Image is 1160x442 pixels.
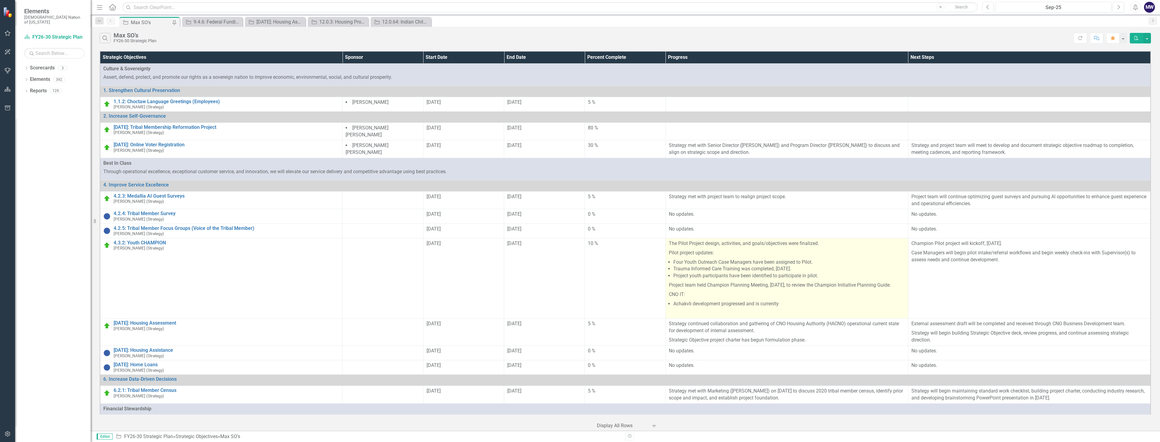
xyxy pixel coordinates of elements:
[343,360,423,375] td: Double-Click to Edit
[343,224,423,238] td: Double-Click to Edit
[343,319,423,346] td: Double-Click to Edit
[585,386,665,404] td: Double-Click to Edit
[911,248,1147,265] p: Case Managers will begin pilot intake/referral workflows and begin weekly check-ins with Supervis...
[50,88,62,94] div: 129
[423,360,504,375] td: Double-Click to Edit
[665,360,908,375] td: Double-Click to Edit
[507,240,521,246] span: [DATE]
[427,194,441,199] span: [DATE]
[507,142,521,148] span: [DATE]
[588,226,662,233] div: 0 %
[423,345,504,360] td: Double-Click to Edit
[665,386,908,404] td: Double-Click to Edit
[100,386,343,404] td: Double-Click to Edit Right Click for Context Menu
[911,388,1147,402] p: Strategy will begin maintaining standard work checklist, building project charter, conducting ind...
[911,348,1147,355] p: No updates.
[103,144,111,151] img: On Target
[30,76,50,83] a: Elements
[507,348,521,354] span: [DATE]
[114,368,164,373] small: [PERSON_NAME] (Strategy)
[100,191,343,209] td: Double-Click to Edit Right Click for Context Menu
[665,224,908,238] td: Double-Click to Edit
[343,122,423,140] td: Double-Click to Edit
[504,345,585,360] td: Double-Click to Edit
[343,238,423,319] td: Double-Click to Edit
[100,86,1151,97] td: Double-Click to Edit Right Click for Context Menu
[669,248,905,258] p: Pilot project updates:
[588,240,662,247] div: 10 %
[114,199,164,204] small: [PERSON_NAME] (Strategy)
[585,238,665,319] td: Double-Click to Edit
[114,39,156,43] div: FY26-30 Strategic Plan
[382,18,430,26] div: 12.0.64: Indian Child Welfare - Emergency Kinship
[343,140,423,158] td: Double-Click to Edit
[665,238,908,319] td: Double-Click to Edit
[908,224,1151,238] td: Double-Click to Edit
[100,360,343,375] td: Double-Click to Edit Right Click for Context Menu
[1144,2,1155,13] div: MW
[343,386,423,404] td: Double-Click to Edit
[103,414,1147,421] p: Ensure financial sustainability by growing our revenue, reducing costs, and strengthening local e...
[100,224,343,238] td: Double-Click to Edit Right Click for Context Menu
[100,345,343,360] td: Double-Click to Edit Right Click for Context Menu
[103,182,1147,188] a: 4. Improve Service Excellence
[908,319,1151,346] td: Double-Click to Edit
[100,140,343,158] td: Double-Click to Edit Right Click for Context Menu
[114,320,339,326] a: [DATE]: Housing Assessment
[504,122,585,140] td: Double-Click to Edit
[352,99,388,105] span: [PERSON_NAME]
[114,226,339,231] a: 4.2.5: Tribal Member Focus Groups (Voice of the Tribal Member)
[100,63,1151,86] td: Double-Click to Edit
[194,18,241,26] div: 9.4.6: Federal Funding - Title IV-E (Special Services)
[100,158,1151,180] td: Double-Click to Edit
[103,242,111,249] img: On Target
[24,8,85,15] span: Elements
[131,19,171,26] div: Max SO's
[423,122,504,140] td: Double-Click to Edit
[588,193,662,200] div: 5 %
[24,48,85,59] input: Search Below...
[103,113,1147,119] a: 2. Increase Self-Governance
[504,386,585,404] td: Double-Click to Edit
[423,224,504,238] td: Double-Click to Edit
[246,18,304,26] a: [DATE]: Housing Assessment
[58,65,67,71] div: 3
[100,180,1151,191] td: Double-Click to Edit Right Click for Context Menu
[309,18,367,26] a: 12.0.3: Housing Program & Application Reviews
[504,319,585,346] td: Double-Click to Edit
[911,329,1147,344] p: Strategy will begin building Strategic Objective deck, review progress, and continue assessing st...
[423,386,504,404] td: Double-Click to Edit
[911,142,1147,156] p: Strategy and project team will meet to develop and document strategic objective roadmap to comple...
[507,194,521,199] span: [DATE]
[114,105,164,109] small: [PERSON_NAME] (Strategy)
[504,191,585,209] td: Double-Click to Edit
[585,140,665,158] td: Double-Click to Edit
[946,3,976,11] button: Search
[507,388,521,394] span: [DATE]
[669,320,905,335] p: Strategy continued collaboration and gathering of CNO Housing Authority (HACNO) operational curre...
[53,77,65,82] div: 392
[24,34,85,41] a: FY26-30 Strategic Plan
[423,209,504,224] td: Double-Click to Edit
[669,362,905,369] p: No updates.
[423,191,504,209] td: Double-Click to Edit
[588,142,662,149] div: 30 %
[585,97,665,111] td: Double-Click to Edit
[114,326,164,331] small: [PERSON_NAME] (Strategy)
[100,319,343,346] td: Double-Click to Edit Right Click for Context Menu
[427,125,441,131] span: [DATE]
[911,193,1147,207] p: Project team will continue optimizing guest surveys and pursuing AI opportunities to enhance gues...
[103,349,111,357] img: Not Started
[100,209,343,224] td: Double-Click to Edit Right Click for Context Menu
[908,209,1151,224] td: Double-Click to Edit
[507,211,521,217] span: [DATE]
[673,259,905,266] li: Four Youth Outreach Case Managers have been assigned to Pilot.
[911,240,1147,248] p: Champion Pilot project will kickoff, [DATE].
[114,148,164,153] small: [PERSON_NAME] (Strategy)
[184,18,241,26] a: 9.4.6: Federal Funding - Title IV-E (Special Services)
[103,100,111,108] img: On Target
[103,65,1147,72] span: Culture & Sovereignty
[427,388,441,394] span: [DATE]
[343,191,423,209] td: Double-Click to Edit
[427,142,441,148] span: [DATE]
